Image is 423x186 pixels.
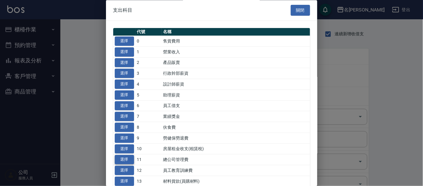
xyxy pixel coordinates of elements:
[162,101,310,112] td: 員工借支
[162,165,310,176] td: 員工教育訓練費
[136,165,162,176] td: 12
[162,154,310,165] td: 總公司管理費
[136,36,162,47] td: 0
[115,177,134,186] button: 選擇
[162,68,310,79] td: 行政幹部薪資
[162,111,310,122] td: 業績獎金
[291,5,310,16] button: 關閉
[115,58,134,68] button: 選擇
[115,37,134,46] button: 選擇
[162,144,310,155] td: 房屋租金收支(租賃稅)
[162,79,310,90] td: 設計師薪資
[115,123,134,132] button: 選擇
[136,122,162,133] td: 8
[115,155,134,165] button: 選擇
[115,134,134,143] button: 選擇
[115,112,134,121] button: 選擇
[136,79,162,90] td: 4
[162,28,310,36] th: 名稱
[115,80,134,89] button: 選擇
[136,144,162,155] td: 10
[162,36,310,47] td: 售貨費用
[136,133,162,144] td: 9
[136,90,162,101] td: 5
[162,133,310,144] td: 勞健保勞退費
[162,58,310,68] td: 產品販賣
[115,47,134,57] button: 選擇
[162,47,310,58] td: 營業收入
[136,101,162,112] td: 6
[115,166,134,175] button: 選擇
[136,47,162,58] td: 1
[115,144,134,154] button: 選擇
[115,90,134,100] button: 選擇
[115,101,134,111] button: 選擇
[136,28,162,36] th: 代號
[136,111,162,122] td: 7
[136,154,162,165] td: 11
[136,68,162,79] td: 3
[113,7,133,13] span: 支出科目
[162,122,310,133] td: 伙食費
[115,69,134,78] button: 選擇
[136,58,162,68] td: 2
[162,90,310,101] td: 助理薪資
